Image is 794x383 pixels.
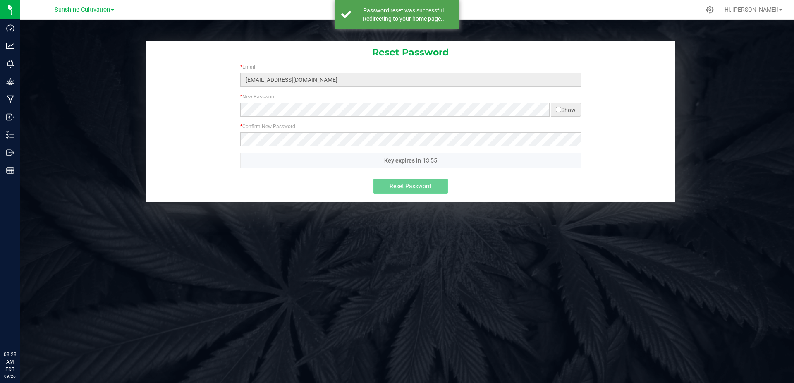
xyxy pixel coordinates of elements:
inline-svg: Monitoring [6,60,14,68]
div: Manage settings [705,6,715,14]
inline-svg: Reports [6,166,14,175]
p: 08:28 AM EDT [4,351,16,373]
label: Confirm New Password [240,123,295,130]
label: Email [240,63,255,71]
inline-svg: Inbound [6,113,14,121]
inline-svg: Grow [6,77,14,86]
div: Reset Password [146,41,675,63]
div: Password reset was successful. Redirecting to your home page... [356,6,453,23]
span: Sunshine Cultivation [55,6,110,13]
inline-svg: Analytics [6,42,14,50]
span: Hi, [PERSON_NAME]! [725,6,778,13]
p: 09/26 [4,373,16,379]
inline-svg: Dashboard [6,24,14,32]
span: 13:55 [423,157,437,164]
inline-svg: Outbound [6,148,14,157]
inline-svg: Manufacturing [6,95,14,103]
label: New Password [240,93,276,101]
span: Show [551,103,581,117]
span: Reset Password [390,183,431,189]
inline-svg: Inventory [6,131,14,139]
button: Reset Password [373,179,448,194]
p: Key expires in [240,153,581,168]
